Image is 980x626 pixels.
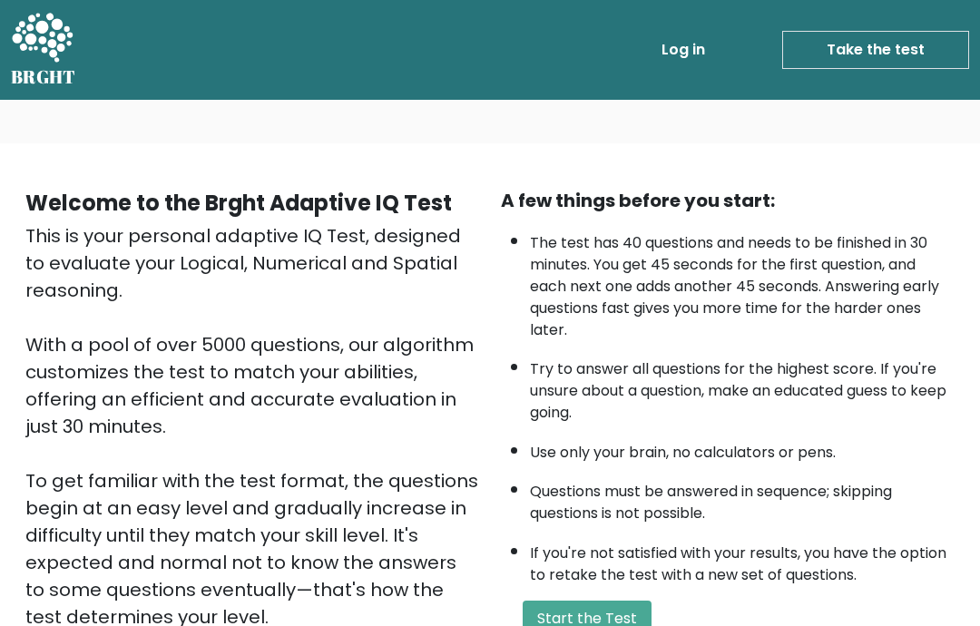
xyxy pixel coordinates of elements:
div: A few things before you start: [501,187,955,214]
a: Log in [654,32,712,68]
b: Welcome to the Brght Adaptive IQ Test [25,188,452,218]
a: BRGHT [11,7,76,93]
li: Questions must be answered in sequence; skipping questions is not possible. [530,472,955,524]
li: Try to answer all questions for the highest score. If you're unsure about a question, make an edu... [530,349,955,424]
li: If you're not satisfied with your results, you have the option to retake the test with a new set ... [530,533,955,586]
li: Use only your brain, no calculators or pens. [530,433,955,464]
a: Take the test [782,31,969,69]
h5: BRGHT [11,66,76,88]
li: The test has 40 questions and needs to be finished in 30 minutes. You get 45 seconds for the firs... [530,223,955,341]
